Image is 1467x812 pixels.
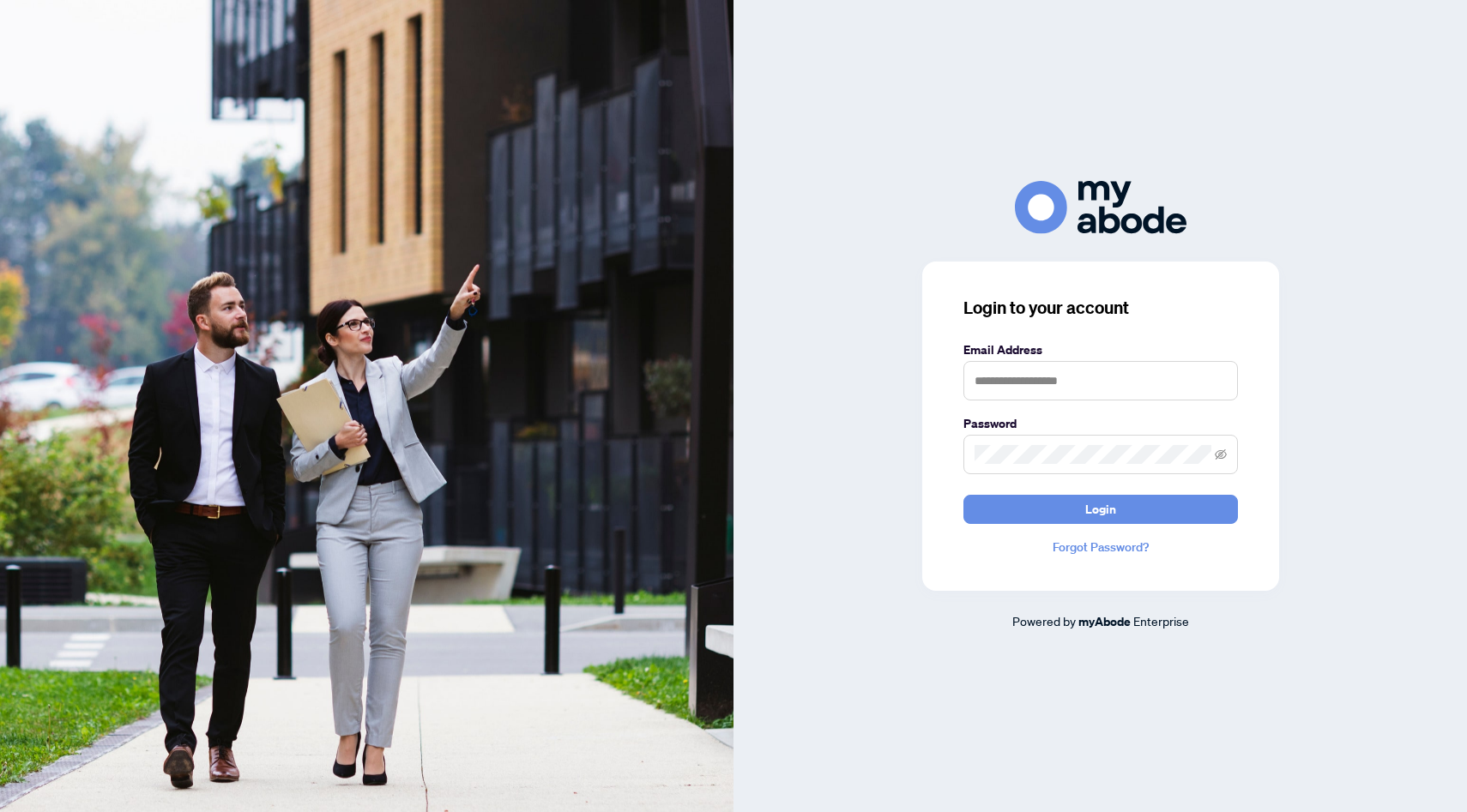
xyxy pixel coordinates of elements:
label: Email Address [963,340,1238,359]
span: Powered by [1012,613,1076,629]
a: myAbode [1078,612,1131,631]
h3: Login to your account [963,296,1238,320]
label: Password [963,414,1238,433]
a: Forgot Password? [963,538,1238,556]
img: ma-logo [1015,181,1186,233]
span: Enterprise [1133,613,1189,629]
span: eye-invisible [1215,448,1227,460]
span: Login [1085,496,1116,523]
button: Login [963,495,1238,524]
